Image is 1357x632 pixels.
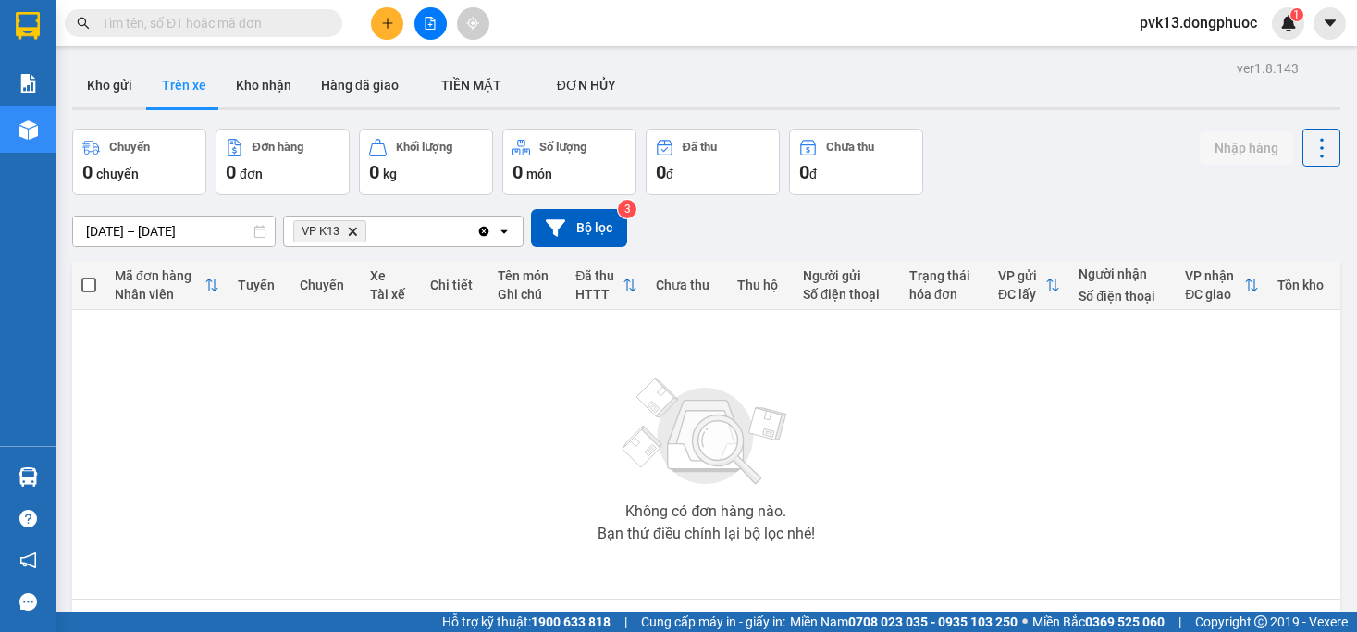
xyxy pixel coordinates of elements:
button: Trên xe [147,63,221,107]
div: Xe [370,268,412,283]
button: Bộ lọc [531,209,627,247]
div: Chưa thu [826,141,874,154]
div: Số điện thoại [803,287,891,302]
div: hóa đơn [909,287,980,302]
span: 0 [512,161,523,183]
span: 0 [82,161,93,183]
span: món [526,167,552,181]
span: VP K13 [302,224,339,239]
span: kg [383,167,397,181]
span: 0 [226,161,236,183]
span: đ [809,167,817,181]
div: Người nhận [1079,266,1166,281]
div: Số lượng [539,141,586,154]
button: Số lượng0món [502,129,636,195]
sup: 1 [1290,8,1303,21]
button: Hàng đã giao [306,63,413,107]
span: caret-down [1322,15,1338,31]
th: Toggle SortBy [566,261,647,310]
img: warehouse-icon [19,467,38,487]
span: copyright [1254,615,1267,628]
div: Tuyến [238,278,281,292]
img: icon-new-feature [1280,15,1297,31]
div: Nhân viên [115,287,204,302]
div: Đơn hàng [253,141,303,154]
span: | [1178,612,1181,632]
span: đ [666,167,673,181]
button: Kho nhận [221,63,306,107]
div: Số điện thoại [1079,289,1166,304]
span: đơn [240,167,263,181]
img: logo-vxr [16,12,40,40]
div: VP nhận [1185,268,1243,283]
span: search [77,17,90,30]
span: | [624,612,627,632]
div: ver 1.8.143 [1237,58,1299,79]
strong: 0708 023 035 - 0935 103 250 [848,614,1018,629]
div: Người gửi [803,268,891,283]
strong: 1900 633 818 [531,614,611,629]
button: plus [371,7,403,40]
div: HTTT [575,287,623,302]
img: svg+xml;base64,PHN2ZyBjbGFzcz0ibGlzdC1wbHVnX19zdmciIHhtbG5zPSJodHRwOi8vd3d3LnczLm9yZy8yMDAwL3N2Zy... [613,367,798,497]
span: 1 [1293,8,1300,21]
div: ĐC lấy [998,287,1045,302]
span: ĐƠN HỦY [557,78,616,93]
div: Khối lượng [396,141,452,154]
div: Chuyến [109,141,150,154]
span: TIỀN MẶT [441,78,501,93]
div: Không có đơn hàng nào. [625,504,786,519]
span: Cung cấp máy in - giấy in: [641,612,785,632]
div: Bạn thử điều chỉnh lại bộ lọc nhé! [598,527,815,541]
div: VP gửi [998,268,1045,283]
button: file-add [414,7,447,40]
button: Đơn hàng0đơn [216,129,350,195]
span: Miền Nam [790,612,1018,632]
button: caret-down [1314,7,1346,40]
span: pvk13.dongphuoc [1125,11,1272,34]
span: 0 [369,161,379,183]
span: 0 [656,161,666,183]
div: Thu hộ [737,278,785,292]
div: Tên món [498,268,557,283]
div: Đã thu [575,268,623,283]
span: message [19,593,37,611]
span: file-add [424,17,437,30]
span: ⚪️ [1022,618,1028,626]
input: Tìm tên, số ĐT hoặc mã đơn [102,13,320,33]
span: aim [466,17,479,30]
div: Ghi chú [498,287,557,302]
span: chuyến [96,167,139,181]
svg: Delete [347,226,358,237]
span: Hỗ trợ kỹ thuật: [442,612,611,632]
button: aim [457,7,489,40]
input: Selected VP K13. [370,222,372,241]
svg: open [497,224,512,239]
img: solution-icon [19,74,38,93]
div: ĐC giao [1185,287,1243,302]
button: Đã thu0đ [646,129,780,195]
div: Chưa thu [656,278,718,292]
button: Chuyến0chuyến [72,129,206,195]
span: 0 [799,161,809,183]
div: Mã đơn hàng [115,268,204,283]
button: Kho gửi [72,63,147,107]
div: Chuyến [300,278,352,292]
span: VP K13, close by backspace [293,220,366,242]
button: Khối lượng0kg [359,129,493,195]
div: Chi tiết [430,278,480,292]
th: Toggle SortBy [989,261,1069,310]
th: Toggle SortBy [1176,261,1267,310]
input: Select a date range. [73,217,275,246]
th: Toggle SortBy [105,261,228,310]
span: Miền Bắc [1032,612,1165,632]
button: Chưa thu0đ [789,129,923,195]
svg: Clear all [476,224,491,239]
span: question-circle [19,510,37,527]
span: notification [19,551,37,569]
span: plus [381,17,394,30]
div: Đã thu [683,141,717,154]
div: Trạng thái [909,268,980,283]
div: Tài xế [370,287,412,302]
div: Tồn kho [1277,278,1331,292]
